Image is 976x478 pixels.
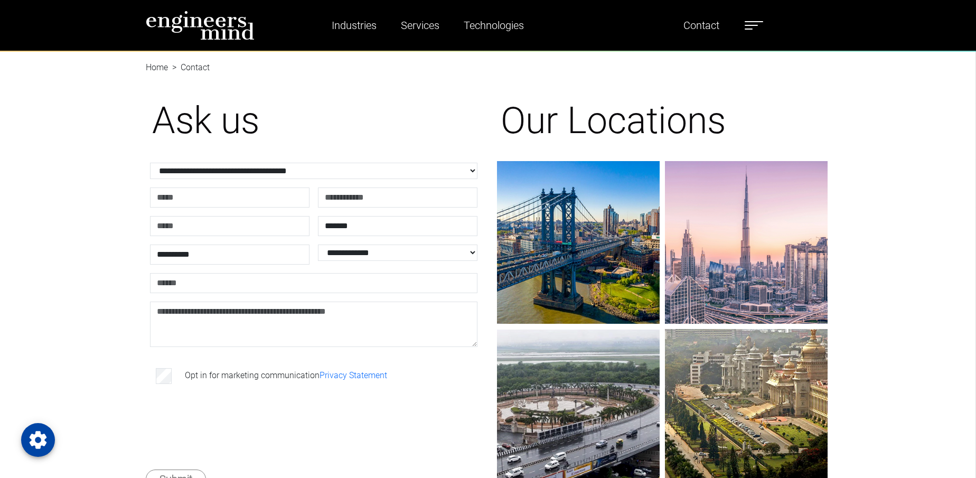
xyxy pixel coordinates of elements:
[168,61,210,74] li: Contact
[459,13,528,38] a: Technologies
[320,370,387,380] a: Privacy Statement
[146,11,255,40] img: logo
[679,13,724,38] a: Contact
[397,13,444,38] a: Services
[146,62,168,72] a: Home
[665,161,828,324] img: gif
[152,98,475,143] h1: Ask us
[327,13,381,38] a: Industries
[185,369,387,382] label: Opt in for marketing communication
[501,98,824,143] h1: Our Locations
[152,403,313,444] iframe: reCAPTCHA
[146,51,830,63] nav: breadcrumb
[497,161,660,324] img: gif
